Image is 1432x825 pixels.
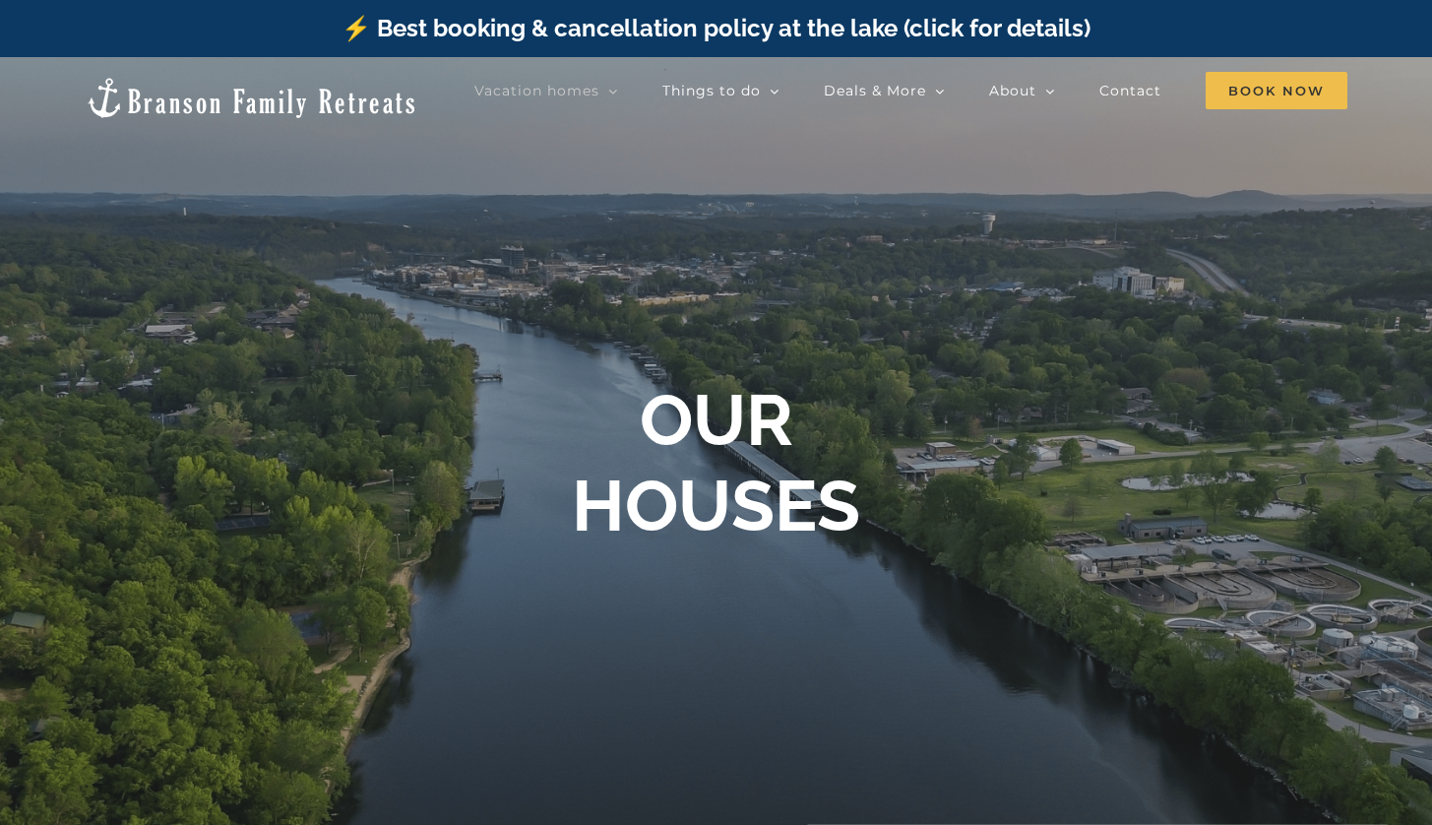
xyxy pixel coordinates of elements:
[474,84,599,97] span: Vacation homes
[85,76,418,120] img: Branson Family Retreats Logo
[342,14,1090,42] a: ⚡️ Best booking & cancellation policy at the lake (click for details)
[662,84,761,97] span: Things to do
[1206,72,1347,109] span: Book Now
[989,71,1055,110] a: About
[474,71,1347,110] nav: Main Menu
[824,84,926,97] span: Deals & More
[474,71,618,110] a: Vacation homes
[1099,84,1161,97] span: Contact
[824,71,945,110] a: Deals & More
[1099,71,1161,110] a: Contact
[572,378,860,546] b: OUR HOUSES
[989,84,1036,97] span: About
[662,71,779,110] a: Things to do
[1206,71,1347,110] a: Book Now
